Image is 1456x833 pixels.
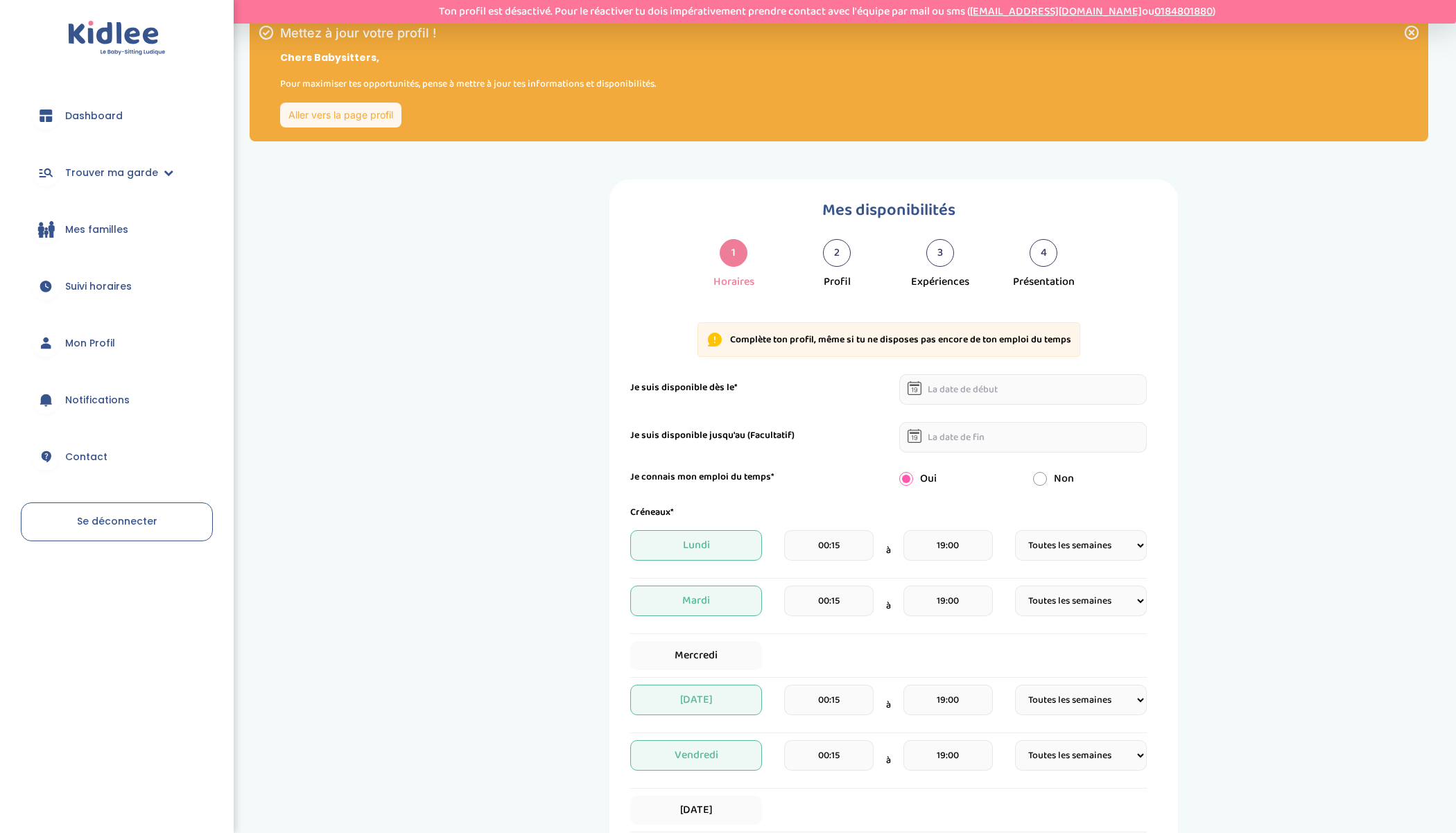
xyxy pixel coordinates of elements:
p: Ton profil est désactivé. Pour le réactiver tu dois impérativement prendre contact avec l'équipe ... [439,3,1215,20]
a: Suivi horaires [21,261,213,311]
span: Se déconnecter [77,514,157,528]
label: Je connais mon emploi du temps* [630,470,774,484]
span: Suivi horaires [65,279,132,294]
a: Dashboard [21,91,213,141]
a: Mon Profil [21,318,213,368]
span: Mardi [630,586,762,616]
div: 1 [720,239,747,267]
span: Vendredi [630,740,762,771]
span: Trouver ma garde [65,166,158,180]
span: Lundi [630,530,762,561]
p: Chers Babysitters, [280,51,656,65]
span: à [886,753,891,768]
a: Notifications [21,375,213,425]
span: Dashboard [65,109,123,123]
div: Oui [889,471,1023,487]
span: [DATE] [630,685,762,715]
div: 2 [823,239,851,267]
span: à [886,543,891,558]
span: Mon Profil [65,336,115,351]
a: 0184801880 [1154,3,1213,20]
input: La date de début [899,374,1147,405]
input: heure de fin [903,740,993,771]
span: Notifications [65,393,130,407]
input: La date de fin [899,422,1147,453]
div: Expériences [911,274,969,290]
label: Créneaux* [630,505,674,520]
span: Mes familles [65,222,128,237]
div: 4 [1030,239,1057,267]
div: Horaires [713,274,754,290]
span: à [886,698,891,712]
input: heure de fin [903,685,993,715]
input: heure de fin [903,586,993,616]
a: Contact [21,432,213,482]
a: Aller vers la page profil [280,103,401,128]
div: 3 [926,239,954,267]
a: Se déconnecter [21,502,213,541]
span: [DATE] [630,796,762,825]
span: Mercredi [630,641,762,670]
input: heure de debut [784,740,874,771]
img: logo.svg [68,21,166,56]
label: Je suis disponible dès le* [630,380,738,395]
p: Pour maximiser tes opportunités, pense à mettre à jour tes informations et disponibilités. [280,76,656,91]
input: heure de debut [784,530,874,561]
h1: Mettez à jour votre profil ! [280,27,656,40]
a: Mes familles [21,204,213,254]
p: Complète ton profil, même si tu ne disposes pas encore de ton emploi du temps [730,333,1071,347]
span: à [886,599,891,613]
a: [EMAIL_ADDRESS][DOMAIN_NAME] [970,3,1142,20]
div: Non [1023,471,1157,487]
input: heure de debut [784,586,874,616]
input: heure de debut [784,685,874,715]
span: Contact [65,450,107,464]
input: heure de fin [903,530,993,561]
label: Je suis disponible jusqu'au (Facultatif) [630,428,795,443]
a: Trouver ma garde [21,148,213,198]
h1: Mes disponibilités [630,197,1147,224]
div: Présentation [1013,274,1075,290]
div: Profil [824,274,851,290]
